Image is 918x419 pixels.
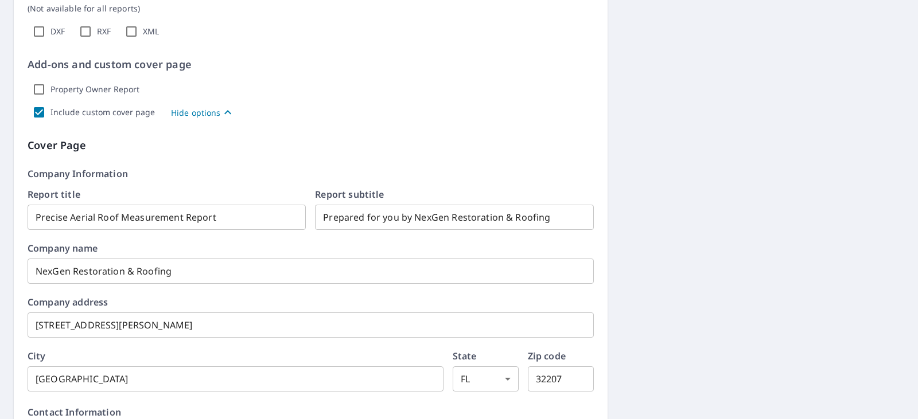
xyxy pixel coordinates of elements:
p: Hide options [171,107,221,119]
em: FL [461,374,470,385]
label: City [28,351,444,361]
label: Include custom cover page [50,107,155,118]
label: Property Owner Report [50,84,139,95]
label: XML [143,26,159,37]
p: Company Information [28,167,594,181]
label: State [453,351,519,361]
label: Company name [28,244,594,253]
p: Add-ons and custom cover page [28,57,594,72]
label: RXF [97,26,111,37]
label: Report subtitle [315,190,593,199]
div: FL [453,366,519,391]
p: (Not available for all reports) [28,2,594,14]
p: Cover Page [28,138,594,153]
p: Contact Information [28,405,594,419]
label: Company address [28,297,594,307]
label: Report title [28,190,306,199]
label: DXF [50,26,65,37]
button: Hide options [171,105,235,119]
label: Zip code [528,351,594,361]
